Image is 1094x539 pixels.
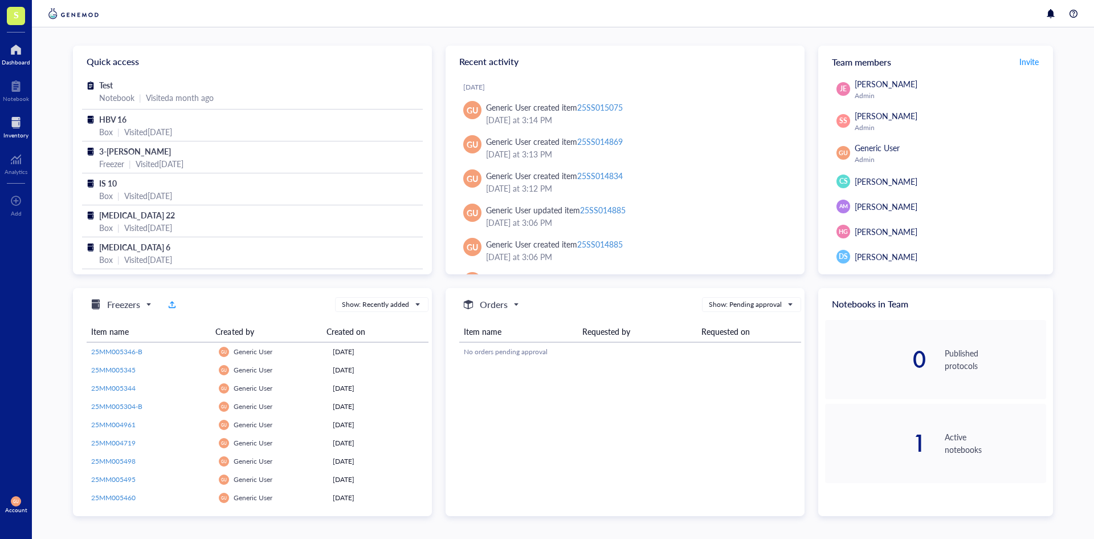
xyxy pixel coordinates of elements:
th: Created on [322,321,419,342]
a: 25MM005498 [91,456,210,467]
div: Generic User created item [486,101,623,114]
div: Recent activity [446,46,805,78]
span: GU [221,368,226,372]
span: GU [221,459,226,464]
span: Generic User [234,493,272,502]
span: GU [467,138,478,151]
span: IS 10 [99,177,117,189]
div: | [117,253,120,266]
div: Visited [DATE] [124,253,172,266]
span: [PERSON_NAME] [855,201,917,212]
span: 25MM005345 [91,365,136,375]
div: Box [99,221,113,234]
span: GU [839,148,848,157]
span: 25MM004961 [91,420,136,429]
div: [DATE] at 3:13 PM [486,148,786,160]
div: 25SS015075 [577,102,623,113]
span: S [14,7,19,22]
a: 25MM004719 [91,438,210,448]
span: GU [221,386,226,391]
div: [DATE] at 3:12 PM [486,182,786,194]
span: GU [221,423,226,427]
span: HG [839,227,848,236]
div: Visited a month ago [146,91,214,104]
div: Generic User updated item [486,204,626,216]
div: 1 [825,432,926,455]
div: [DATE] [333,365,424,375]
div: Freezer [99,157,124,170]
span: GU [467,206,478,219]
a: GUGeneric User created item25SS015075[DATE] at 3:14 PM [455,96,795,131]
span: 25MM005495 [91,475,136,484]
div: | [117,221,120,234]
th: Requested by [578,321,696,342]
span: GU [221,441,226,445]
span: 25MM005344 [91,383,136,393]
th: Created by [211,321,322,342]
h5: Orders [480,298,508,311]
div: [DATE] [333,475,424,485]
span: Generic User [234,347,272,356]
th: Item name [87,321,211,342]
div: [DATE] at 3:06 PM [486,250,786,263]
div: 25SS014885 [580,204,626,216]
a: Notebook [3,77,29,102]
span: 3-[PERSON_NAME] [99,145,171,157]
div: Visited [DATE] [124,125,172,138]
span: Invite [1019,56,1039,67]
div: [DATE] at 3:06 PM [486,216,786,229]
th: Requested on [697,321,801,342]
a: 25MM004961 [91,420,210,430]
div: [DATE] [333,438,424,448]
span: GU [13,499,18,504]
span: Test [99,79,113,91]
span: [PERSON_NAME] [855,251,917,262]
div: [DATE] at 3:14 PM [486,114,786,126]
span: GU [467,104,478,116]
span: GU [221,404,226,409]
div: Notebooks in Team [818,288,1053,320]
a: 25MM005344 [91,383,210,394]
div: 25SS014869 [577,136,623,147]
div: [DATE] [333,420,424,430]
span: Generic User [234,402,272,411]
span: 25MM005304-B [91,402,142,411]
div: Visited [DATE] [124,189,172,202]
a: GUGeneric User created item25SS014834[DATE] at 3:12 PM [455,165,795,199]
div: Admin [855,123,1042,132]
h5: Freezers [107,298,140,311]
span: Generic User [855,142,900,153]
div: Notebook [99,91,134,104]
div: Show: Recently added [342,299,409,310]
span: Generic User [234,383,272,393]
div: Notebook [3,95,29,102]
span: 25MM005460 [91,493,136,502]
div: Analytics [5,168,27,175]
div: Generic User created item [486,169,623,182]
div: | [117,189,120,202]
div: [DATE] [463,83,795,92]
a: 25MM005495 [91,475,210,485]
div: 25SS014885 [577,238,623,250]
th: Item name [459,321,578,342]
div: Visited [DATE] [124,221,172,234]
div: Admin [855,91,1042,100]
span: Generic User [234,420,272,429]
a: GUGeneric User created item25SS014885[DATE] at 3:06 PM [455,233,795,268]
div: Show: Pending approval [709,299,782,310]
div: Box [99,189,113,202]
div: Published protocols [945,347,1046,372]
div: Visited [DATE] [136,157,183,170]
div: Admin [855,155,1042,164]
span: [PERSON_NAME] [855,176,917,187]
span: Generic User [234,438,272,448]
span: [MEDICAL_DATA] 6 [99,241,170,253]
div: Box [99,253,113,266]
button: Invite [1019,52,1039,71]
div: Add [11,210,22,217]
div: Generic User created item [486,135,623,148]
span: [PERSON_NAME] [855,78,917,90]
div: Box [99,125,113,138]
a: Inventory [3,114,28,139]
